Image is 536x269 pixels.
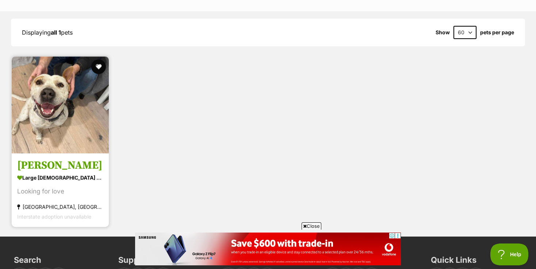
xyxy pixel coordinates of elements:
span: Close [302,222,321,230]
div: large [DEMOGRAPHIC_DATA] Dog [17,172,103,183]
label: pets per page [480,30,514,35]
iframe: Advertisement [135,233,401,265]
span: Interstate adoption unavailable [17,214,91,220]
span: Displaying pets [22,29,73,36]
a: [PERSON_NAME] large [DEMOGRAPHIC_DATA] Dog Looking for love [GEOGRAPHIC_DATA], [GEOGRAPHIC_DATA] ... [12,153,109,227]
img: Riley [12,56,109,153]
button: favourite [91,59,106,74]
strong: all 1 [51,29,61,36]
iframe: Help Scout Beacon - Open [490,243,529,265]
span: Show [436,30,450,35]
div: Looking for love [17,187,103,196]
div: [GEOGRAPHIC_DATA], [GEOGRAPHIC_DATA] [17,202,103,212]
h3: [PERSON_NAME] [17,159,103,172]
